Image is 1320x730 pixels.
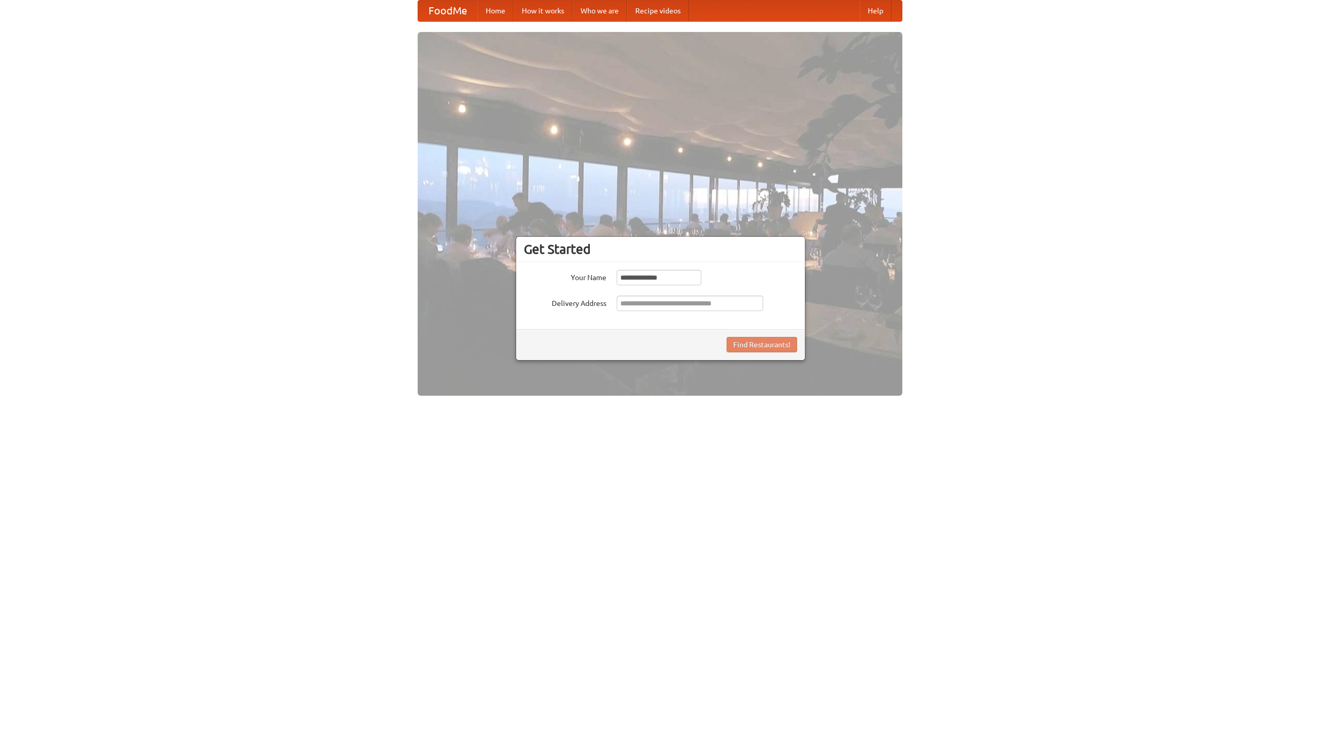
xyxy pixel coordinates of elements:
button: Find Restaurants! [727,337,797,352]
a: Home [477,1,514,21]
a: FoodMe [418,1,477,21]
label: Your Name [524,270,606,283]
h3: Get Started [524,241,797,257]
a: How it works [514,1,572,21]
label: Delivery Address [524,296,606,309]
a: Who we are [572,1,627,21]
a: Recipe videos [627,1,689,21]
a: Help [860,1,892,21]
